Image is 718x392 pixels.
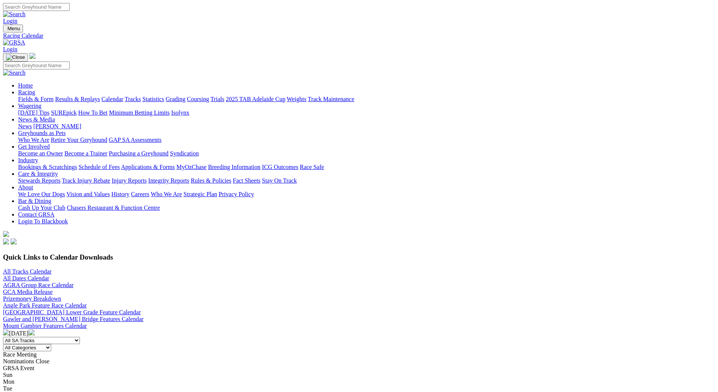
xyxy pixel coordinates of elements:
a: Stewards Reports [18,177,60,184]
button: Toggle navigation [3,53,28,61]
a: All Dates Calendar [3,275,49,281]
a: Applications & Forms [121,164,175,170]
a: [PERSON_NAME] [33,123,81,129]
a: Trials [210,96,224,102]
a: About [18,184,33,191]
a: Injury Reports [112,177,147,184]
a: Become a Trainer [64,150,107,157]
a: [DATE] Tips [18,109,49,116]
a: Track Injury Rebate [62,177,110,184]
a: Who We Are [151,191,182,197]
a: Stay On Track [262,177,297,184]
a: Race Safe [300,164,324,170]
a: ICG Outcomes [262,164,298,170]
a: Isolynx [171,109,189,116]
div: [DATE] [3,329,715,337]
a: Contact GRSA [18,211,54,218]
a: We Love Our Dogs [18,191,65,197]
a: Integrity Reports [148,177,189,184]
a: Login To Blackbook [18,218,68,224]
img: Search [3,69,26,76]
a: Bar & Dining [18,198,51,204]
a: Privacy Policy [219,191,254,197]
a: Become an Owner [18,150,63,157]
a: Cash Up Your Club [18,204,65,211]
input: Search [3,61,70,69]
a: Racing Calendar [3,32,715,39]
a: Bookings & Scratchings [18,164,77,170]
a: News & Media [18,116,55,123]
a: Vision and Values [66,191,110,197]
a: AGRA Group Race Calendar [3,282,73,288]
a: Home [18,82,33,89]
div: News & Media [18,123,715,130]
a: Calendar [101,96,123,102]
a: Weights [287,96,306,102]
a: Breeding Information [208,164,260,170]
img: logo-grsa-white.png [29,53,35,59]
a: Prizemoney Breakdown [3,295,61,302]
a: How To Bet [78,109,108,116]
img: twitter.svg [11,238,17,244]
div: Nominations Close [3,358,715,365]
a: SUREpick [51,109,77,116]
div: Care & Integrity [18,177,715,184]
a: History [111,191,129,197]
div: Tue [3,385,715,392]
div: Race Meeting [3,351,715,358]
img: chevron-left-pager-white.svg [3,329,9,335]
button: Toggle navigation [3,25,23,32]
a: Login [3,18,17,24]
a: Login [3,46,17,52]
a: Statistics [142,96,164,102]
a: Results & Replays [55,96,100,102]
img: Close [6,54,25,60]
div: Wagering [18,109,715,116]
a: Retire Your Greyhound [51,137,107,143]
a: Get Involved [18,143,50,150]
a: Careers [131,191,149,197]
div: About [18,191,715,198]
a: Who We Are [18,137,49,143]
a: Fact Sheets [233,177,260,184]
img: chevron-right-pager-white.svg [29,329,35,335]
a: Coursing [187,96,209,102]
a: Grading [166,96,185,102]
div: Racing [18,96,715,103]
a: Greyhounds as Pets [18,130,66,136]
a: Rules & Policies [191,177,231,184]
a: [GEOGRAPHIC_DATA] Lower Grade Feature Calendar [3,309,141,315]
a: MyOzChase [176,164,207,170]
a: 2025 TAB Adelaide Cup [226,96,285,102]
div: Get Involved [18,150,715,157]
a: Fields & Form [18,96,54,102]
div: Greyhounds as Pets [18,137,715,143]
div: GRSA Event [3,365,715,372]
a: Wagering [18,103,41,109]
a: Racing [18,89,35,95]
a: Syndication [170,150,199,157]
a: GCA Media Release [3,289,53,295]
a: All Tracks Calendar [3,268,52,275]
div: Bar & Dining [18,204,715,211]
img: facebook.svg [3,238,9,244]
a: Chasers Restaurant & Function Centre [67,204,160,211]
a: Industry [18,157,38,163]
a: Care & Integrity [18,171,58,177]
a: Angle Park Feature Race Calendar [3,302,87,309]
div: Sun [3,372,715,378]
a: Track Maintenance [308,96,354,102]
img: logo-grsa-white.png [3,231,9,237]
a: GAP SA Assessments [109,137,162,143]
a: News [18,123,32,129]
div: Industry [18,164,715,171]
a: Purchasing a Greyhound [109,150,168,157]
a: Mount Gambier Features Calendar [3,323,87,329]
a: Strategic Plan [184,191,217,197]
a: Schedule of Fees [78,164,119,170]
div: Mon [3,378,715,385]
a: Minimum Betting Limits [109,109,170,116]
h3: Quick Links to Calendar Downloads [3,253,715,261]
a: Gawler and [PERSON_NAME] Bridge Features Calendar [3,316,144,322]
